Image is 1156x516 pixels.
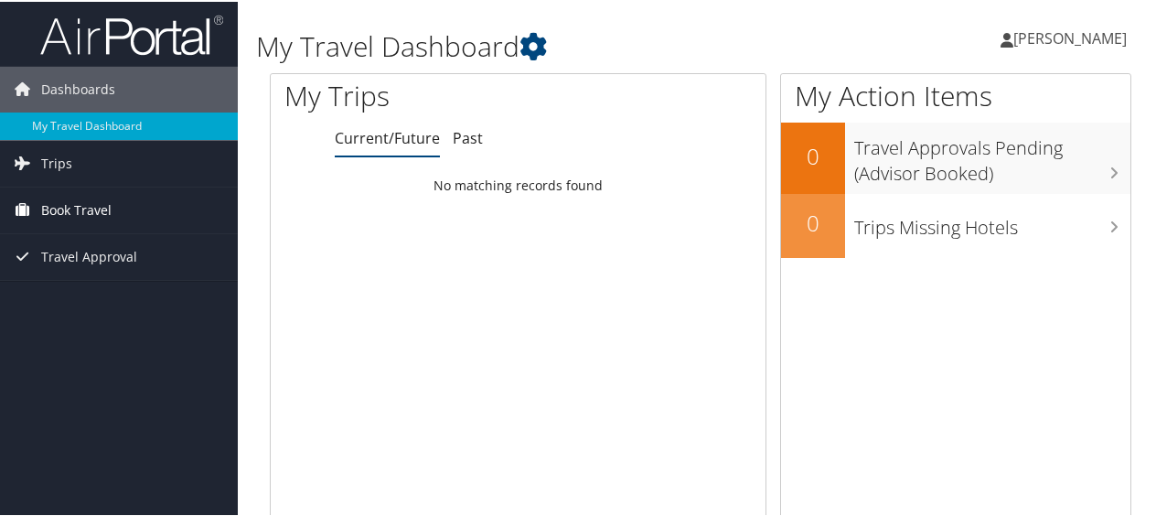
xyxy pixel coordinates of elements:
span: Trips [41,139,72,185]
a: Current/Future [335,126,440,146]
span: [PERSON_NAME] [1013,27,1127,47]
td: No matching records found [271,167,765,200]
a: Past [453,126,483,146]
span: Travel Approval [41,232,137,278]
h3: Trips Missing Hotels [854,204,1130,239]
img: airportal-logo.png [40,12,223,55]
h1: My Trips [284,75,546,113]
h3: Travel Approvals Pending (Advisor Booked) [854,124,1130,185]
a: [PERSON_NAME] [1001,9,1145,64]
h2: 0 [781,139,845,170]
a: 0Travel Approvals Pending (Advisor Booked) [781,121,1130,191]
h2: 0 [781,206,845,237]
h1: My Travel Dashboard [256,26,849,64]
a: 0Trips Missing Hotels [781,192,1130,256]
span: Book Travel [41,186,112,231]
span: Dashboards [41,65,115,111]
h1: My Action Items [781,75,1130,113]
